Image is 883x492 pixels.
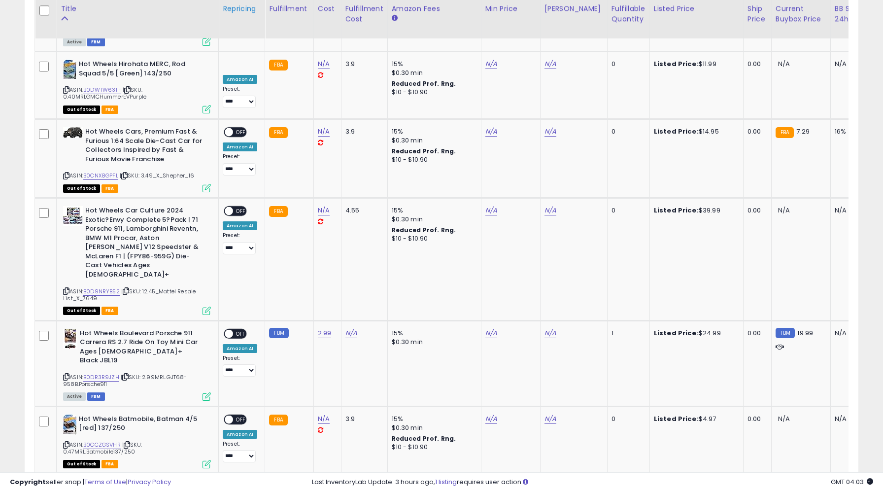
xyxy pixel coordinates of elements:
[318,3,337,14] div: Cost
[654,60,736,69] div: $11.99
[747,60,764,69] div: 0.00
[80,329,200,368] b: Hot Wheels Boulevard Porsche 911 Carrera RS 2.7 Ride On Toy Mini Car Ages [DEMOGRAPHIC_DATA]+ Bla...
[233,415,249,423] span: OFF
[223,142,257,151] div: Amazon AI
[318,127,330,137] a: N/A
[63,206,83,226] img: 51UkKFgQ4SL._SL40_.jpg
[544,328,556,338] a: N/A
[796,127,810,136] span: 7.29
[312,478,873,487] div: Last InventoryLab Update: 3 hours ago, requires user action.
[79,60,199,80] b: Hot Wheels Hirohata MERC, Rod Squad 5/5 [Green] 143/250
[747,127,764,136] div: 0.00
[392,226,456,234] b: Reduced Prof. Rng.
[102,460,118,468] span: FBA
[120,172,194,179] span: | SKU: 3.49_X_Shepher_16
[392,127,474,136] div: 15%
[63,38,86,46] span: All listings currently available for purchase on Amazon
[485,206,497,215] a: N/A
[435,477,457,487] a: 1 listing
[63,460,100,468] span: All listings that are currently out of stock and unavailable for purchase on Amazon
[233,329,249,338] span: OFF
[392,79,456,88] b: Reduced Prof. Rng.
[63,287,196,302] span: | SKU: 12.45_Mattel Resale List_X_7649
[392,443,474,452] div: $10 - $10.90
[835,3,871,24] div: BB Share 24h.
[63,206,211,314] div: ASIN:
[223,86,257,108] div: Preset:
[776,3,826,24] div: Current Buybox Price
[485,3,536,14] div: Min Price
[544,206,556,215] a: N/A
[485,414,497,424] a: N/A
[83,86,121,94] a: B0DWTW63TF
[63,441,142,456] span: | SKU: 0.47MRL.Batmobile137/250
[63,329,211,400] div: ASIN:
[778,206,790,215] span: N/A
[544,59,556,69] a: N/A
[128,477,171,487] a: Privacy Policy
[83,373,119,382] a: B0DR3R9JZH
[654,206,699,215] b: Listed Price:
[63,60,211,112] div: ASIN:
[10,478,171,487] div: seller snap | |
[392,14,398,23] small: Amazon Fees.
[835,127,867,136] div: 16%
[233,128,249,137] span: OFF
[392,88,474,97] div: $10 - $10.90
[63,307,100,315] span: All listings that are currently out of stock and unavailable for purchase on Amazon
[776,328,795,338] small: FBM
[776,127,794,138] small: FBA
[392,329,474,338] div: 15%
[392,434,456,443] b: Reduced Prof. Rng.
[654,329,736,338] div: $24.99
[61,3,214,14] div: Title
[223,344,257,353] div: Amazon AI
[87,392,105,401] span: FBM
[392,423,474,432] div: $0.30 min
[654,127,699,136] b: Listed Price:
[392,235,474,243] div: $10 - $10.90
[835,415,867,423] div: N/A
[611,329,642,338] div: 1
[269,60,287,70] small: FBA
[233,207,249,215] span: OFF
[63,184,100,193] span: All listings that are currently out of stock and unavailable for purchase on Amazon
[835,60,867,69] div: N/A
[223,232,257,254] div: Preset:
[63,415,211,467] div: ASIN:
[392,338,474,347] div: $0.30 min
[835,329,867,338] div: N/A
[392,415,474,423] div: 15%
[611,415,642,423] div: 0
[345,60,380,69] div: 3.9
[223,221,257,230] div: Amazon AI
[392,136,474,145] div: $0.30 min
[223,430,257,439] div: Amazon AI
[392,69,474,77] div: $0.30 min
[223,3,261,14] div: Repricing
[797,328,813,338] span: 19.99
[345,206,380,215] div: 4.55
[85,206,205,282] b: Hot Wheels Car Culture 2024 Exotic?Envy Complete 5?Pack | 71 Porsche 911, Lamborghini Reventn, BM...
[392,3,477,14] div: Amazon Fees
[63,329,77,349] img: 41sJnr6C6cL._SL40_.jpg
[747,3,767,24] div: Ship Price
[485,59,497,69] a: N/A
[269,328,288,338] small: FBM
[544,127,556,137] a: N/A
[392,60,474,69] div: 15%
[269,415,287,425] small: FBA
[485,127,497,137] a: N/A
[83,287,120,296] a: B0D9NRYB52
[392,215,474,224] div: $0.30 min
[269,3,309,14] div: Fulfillment
[345,328,357,338] a: N/A
[611,206,642,215] div: 0
[269,206,287,217] small: FBA
[654,59,699,69] b: Listed Price:
[63,415,76,434] img: 41raJlU00xL._SL40_.jpg
[223,75,257,84] div: Amazon AI
[345,415,380,423] div: 3.9
[544,3,603,14] div: [PERSON_NAME]
[269,127,287,138] small: FBA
